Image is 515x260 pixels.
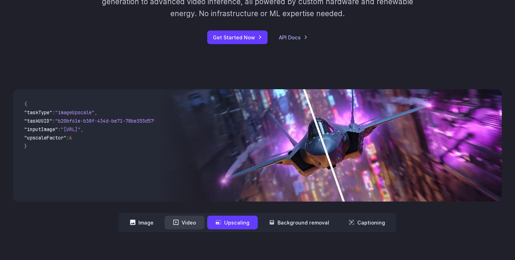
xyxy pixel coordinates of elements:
span: "b20bf61e-b38f-434d-be71-78be355d5795" [55,118,162,124]
button: Video [165,216,204,229]
span: "taskUUID" [24,118,52,124]
span: } [24,143,27,149]
span: 4 [69,135,72,141]
button: Image [122,216,162,229]
span: "inputImage" [24,126,58,132]
span: "taskType" [24,109,52,116]
span: { [24,101,27,107]
img: Futuristic stealth jet streaking through a neon-lit cityscape with glowing purple exhaust [160,89,502,202]
button: Upscaling [207,216,258,229]
span: : [66,135,69,141]
button: Captioning [340,216,393,229]
span: , [94,109,97,116]
span: : [58,126,61,132]
a: API Docs [279,33,308,41]
span: "[URL]" [61,126,80,132]
button: Background removal [261,216,338,229]
span: : [52,109,55,116]
a: Get Started Now [207,31,268,44]
span: "upscaleFactor" [24,135,66,141]
span: "imageUpscale" [55,109,94,116]
span: , [80,126,83,132]
span: : [52,118,55,124]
